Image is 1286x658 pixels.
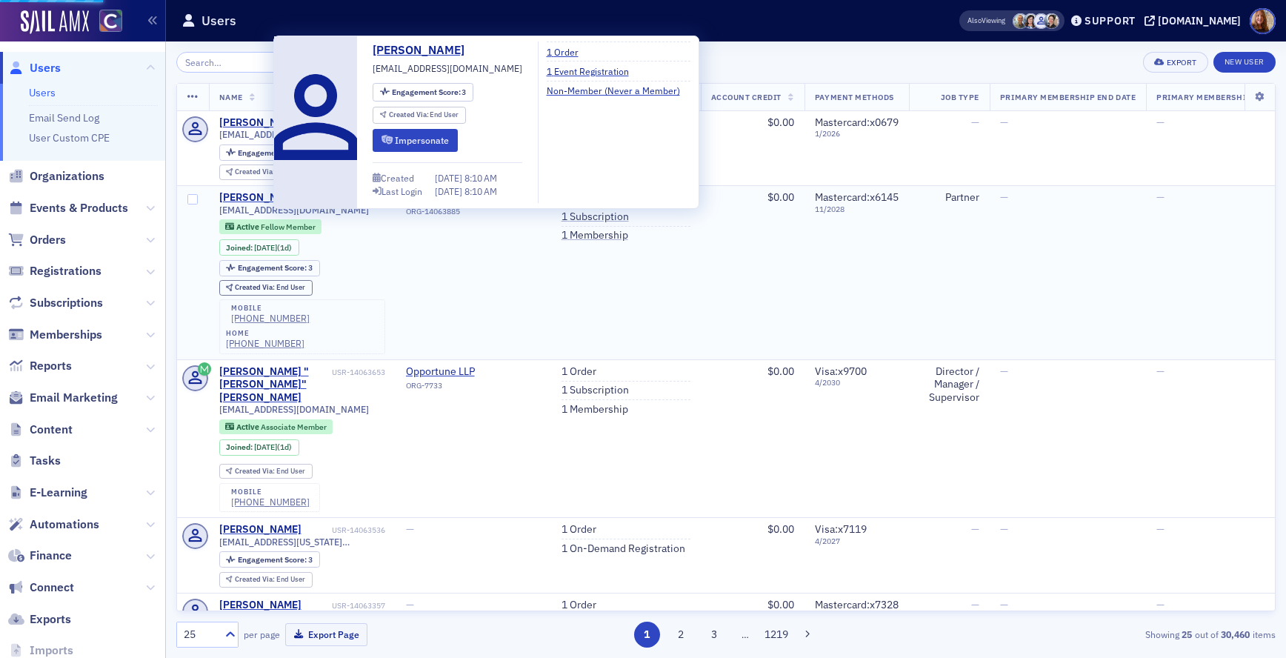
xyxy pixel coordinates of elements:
[1250,8,1276,34] span: Profile
[254,442,292,452] div: (1d)
[238,554,308,565] span: Engagement Score :
[8,579,74,596] a: Connect
[767,116,794,129] span: $0.00
[219,523,301,536] div: [PERSON_NAME]
[30,453,61,469] span: Tasks
[1156,116,1165,129] span: —
[219,551,320,568] div: Engagement Score: 3
[1000,92,1136,102] span: Primary Membership End Date
[30,263,101,279] span: Registrations
[235,282,276,292] span: Created Via :
[967,16,982,25] div: Also
[767,365,794,378] span: $0.00
[219,164,313,180] div: Created Via: End User
[406,207,541,222] div: ORG-14063885
[30,232,66,248] span: Orders
[30,200,128,216] span: Events & Products
[1000,598,1008,611] span: —
[1179,628,1195,641] strong: 25
[919,191,979,205] div: Partner
[219,239,299,256] div: Joined: 2025-10-02 00:00:00
[815,536,899,546] span: 4 / 2027
[1219,628,1253,641] strong: 30,460
[562,599,596,612] a: 1 Order
[702,622,727,648] button: 3
[238,149,313,157] div: 3
[1000,116,1008,129] span: —
[30,611,71,628] span: Exports
[89,10,122,35] a: View Homepage
[767,598,794,611] span: $0.00
[244,628,280,641] label: per page
[547,84,691,97] a: Non-Member (Never a Member)
[1156,365,1165,378] span: —
[231,496,310,508] a: [PHONE_NUMBER]
[219,116,301,130] div: [PERSON_NAME]
[967,16,1005,26] span: Viewing
[8,200,128,216] a: Events & Products
[219,599,301,612] a: [PERSON_NAME]
[231,313,310,324] a: [PHONE_NUMBER]
[1000,522,1008,536] span: —
[815,92,894,102] span: Payment Methods
[8,611,71,628] a: Exports
[235,574,276,584] span: Created Via :
[8,168,104,185] a: Organizations
[226,329,304,338] div: home
[29,131,110,144] a: User Custom CPE
[767,190,794,204] span: $0.00
[261,422,327,432] span: Associate Member
[667,622,693,648] button: 2
[562,229,628,242] a: 1 Membership
[8,60,61,76] a: Users
[219,536,385,548] span: [EMAIL_ADDRESS][US_STATE][DOMAIN_NAME]
[238,264,313,272] div: 3
[971,522,979,536] span: —
[30,390,118,406] span: Email Marketing
[562,210,629,224] a: 1 Subscription
[254,242,277,253] span: [DATE]
[1167,59,1197,67] div: Export
[764,622,790,648] button: 1219
[261,222,316,232] span: Fellow Member
[464,185,497,197] span: 8:10 AM
[219,205,369,216] span: [EMAIL_ADDRESS][DOMAIN_NAME]
[1000,365,1008,378] span: —
[235,576,305,584] div: End User
[226,338,304,349] div: [PHONE_NUMBER]
[219,404,369,415] span: [EMAIL_ADDRESS][DOMAIN_NAME]
[1158,14,1241,27] div: [DOMAIN_NAME]
[238,556,313,564] div: 3
[236,222,261,232] span: Active
[389,111,459,119] div: End User
[406,365,541,379] a: Opportune LLP
[225,422,326,431] a: Active Associate Member
[373,83,473,102] div: Engagement Score: 3
[219,419,333,434] div: Active: Active: Associate Member
[8,485,87,501] a: E-Learning
[30,60,61,76] span: Users
[201,12,236,30] h1: Users
[562,542,685,556] a: 1 On-Demand Registration
[815,365,867,378] span: Visa : x9700
[1044,13,1059,29] span: Pamela Galey-Coleman
[30,485,87,501] span: E-Learning
[254,243,292,253] div: (1d)
[1023,13,1039,29] span: Stacy Svendsen
[971,116,979,129] span: —
[219,191,301,205] div: [PERSON_NAME]
[735,628,756,641] span: …
[219,572,313,588] div: Created Via: End User
[406,598,414,611] span: —
[373,62,522,75] span: [EMAIL_ADDRESS][DOMAIN_NAME]
[382,187,422,196] div: Last Login
[815,598,899,611] span: Mastercard : x7328
[8,453,61,469] a: Tasks
[8,390,118,406] a: Email Marketing
[1213,52,1276,73] a: New User
[435,185,464,197] span: [DATE]
[29,86,56,99] a: Users
[1156,522,1165,536] span: —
